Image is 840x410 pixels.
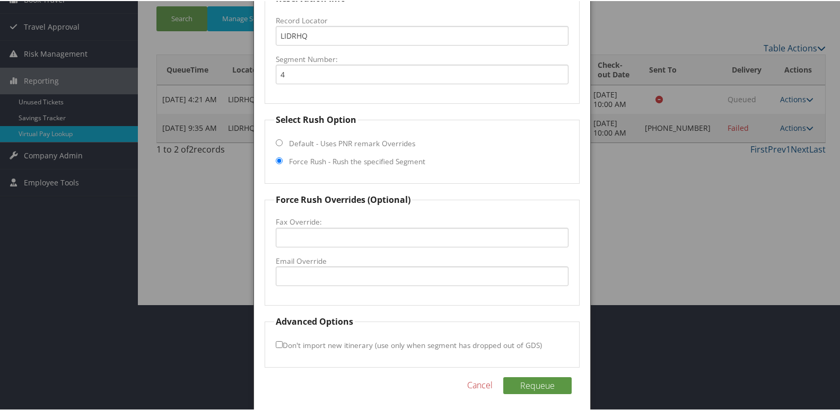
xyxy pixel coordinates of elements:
[503,376,572,393] button: Requeue
[274,314,355,327] legend: Advanced Options
[467,378,493,390] a: Cancel
[276,334,542,354] label: Don't import new itinerary (use only when segment has dropped out of GDS)
[276,53,569,64] label: Segment Number:
[276,255,569,265] label: Email Override
[276,340,283,347] input: Don't import new itinerary (use only when segment has dropped out of GDS)
[274,192,412,205] legend: Force Rush Overrides (Optional)
[289,155,425,166] label: Force Rush - Rush the specified Segment
[274,112,358,125] legend: Select Rush Option
[276,216,569,226] label: Fax Override:
[276,14,569,25] label: Record Locator
[289,137,415,148] label: Default - Uses PNR remark Overrides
